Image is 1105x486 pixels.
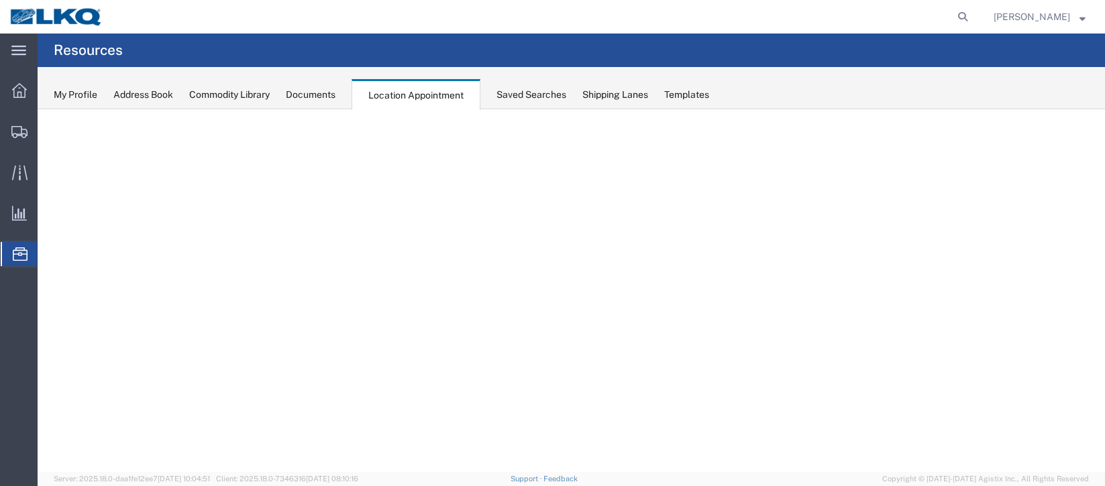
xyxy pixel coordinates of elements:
div: My Profile [54,88,97,102]
div: Templates [664,88,709,102]
span: Copyright © [DATE]-[DATE] Agistix Inc., All Rights Reserved [882,473,1089,485]
div: Location Appointment [352,79,480,110]
span: Client: 2025.18.0-7346316 [216,475,358,483]
div: Address Book [113,88,173,102]
h4: Resources [54,34,123,67]
div: Documents [286,88,335,102]
div: Shipping Lanes [582,88,648,102]
div: Commodity Library [189,88,270,102]
img: logo [9,7,103,27]
span: Christopher Sanchez [994,9,1070,24]
span: [DATE] 10:04:51 [158,475,210,483]
span: Server: 2025.18.0-daa1fe12ee7 [54,475,210,483]
span: [DATE] 08:10:16 [306,475,358,483]
button: [PERSON_NAME] [993,9,1086,25]
a: Support [511,475,544,483]
iframe: FS Legacy Container [38,109,1105,472]
div: Saved Searches [496,88,566,102]
a: Feedback [543,475,578,483]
